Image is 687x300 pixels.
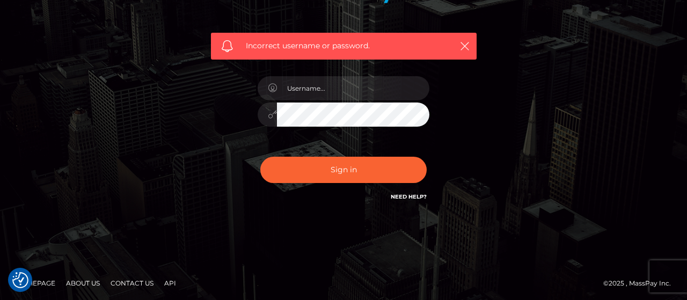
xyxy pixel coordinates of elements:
[603,277,679,289] div: © 2025 , MassPay Inc.
[260,157,427,183] button: Sign in
[391,193,427,200] a: Need Help?
[12,272,28,288] button: Consent Preferences
[106,275,158,291] a: Contact Us
[277,76,429,100] input: Username...
[160,275,180,291] a: API
[12,272,28,288] img: Revisit consent button
[62,275,104,291] a: About Us
[246,40,442,52] span: Incorrect username or password.
[12,275,60,291] a: Homepage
